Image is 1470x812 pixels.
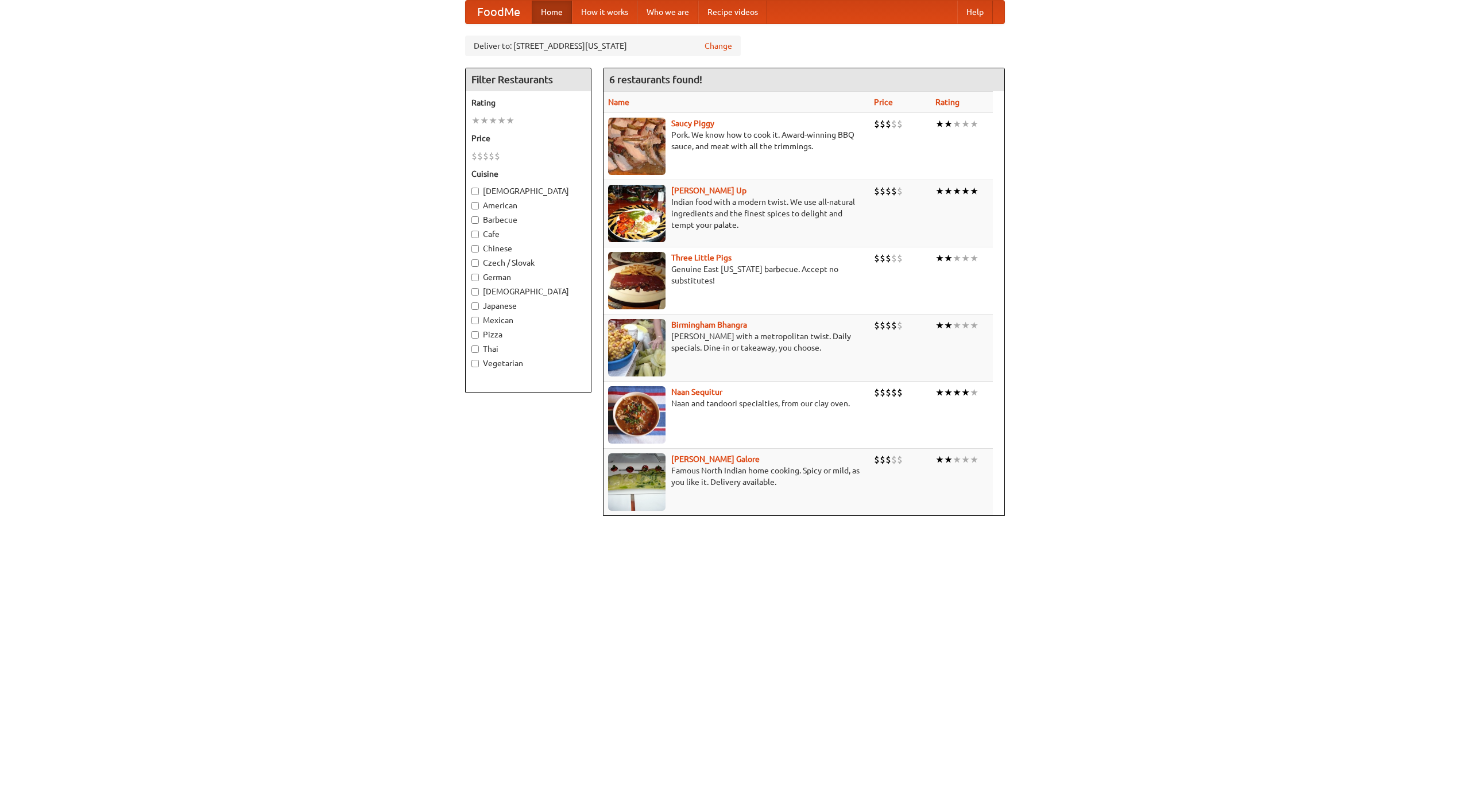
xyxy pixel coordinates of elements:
[953,185,961,197] li: ★
[935,98,960,107] a: Rating
[953,453,961,466] li: ★
[880,185,885,197] li: $
[471,360,479,367] input: Vegetarian
[935,118,944,130] li: ★
[874,319,880,332] li: $
[970,118,978,130] li: ★
[471,300,585,312] label: Japanese
[608,331,865,353] p: [PERSON_NAME] with a metropolitan twist. Daily specials. Dine-in or takeaway, you choose.
[891,453,897,466] li: $
[506,114,514,127] li: ★
[935,185,944,197] li: ★
[466,68,591,91] h4: Filter Restaurants
[608,465,865,488] p: Famous North Indian home cooking. Spicy or mild, as you like it. Delivery available.
[608,319,666,376] img: bhangra.jpg
[471,245,479,252] input: Chinese
[961,319,970,332] li: ★
[471,259,479,267] input: Czech / Slovak
[885,252,891,265] li: $
[471,286,585,297] label: [DEMOGRAPHIC_DATA]
[961,386,970,399] li: ★
[532,1,572,24] a: Home
[483,150,489,162] li: $
[891,118,897,130] li: $
[471,202,479,209] input: American
[465,36,741,56] div: Deliver to: [STREET_ADDRESS][US_STATE]
[471,216,479,224] input: Barbecue
[935,453,944,466] li: ★
[970,185,978,197] li: ★
[944,118,953,130] li: ★
[944,185,953,197] li: ★
[471,228,585,240] label: Cafe
[608,196,865,231] p: Indian food with a modern twist. We use all-natural ingredients and the finest spices to delight ...
[608,98,629,107] a: Name
[874,118,880,130] li: $
[494,150,500,162] li: $
[880,118,885,130] li: $
[608,386,666,444] img: naansequitur.jpg
[608,398,865,409] p: Naan and tandoori specialties, from our clay oven.
[497,114,506,127] li: ★
[671,186,746,195] a: [PERSON_NAME] Up
[897,453,903,466] li: $
[477,150,483,162] li: $
[471,168,585,180] h5: Cuisine
[608,118,666,175] img: saucy.jpg
[471,214,585,226] label: Barbecue
[572,1,637,24] a: How it works
[885,319,891,332] li: $
[608,185,666,242] img: curryup.jpg
[944,453,953,466] li: ★
[471,331,479,339] input: Pizza
[944,252,953,265] li: ★
[671,454,760,464] a: [PERSON_NAME] Galore
[671,320,747,329] a: Birmingham Bhangra
[891,319,897,332] li: $
[471,317,479,324] input: Mexican
[471,200,585,211] label: American
[885,118,891,130] li: $
[953,118,961,130] li: ★
[698,1,767,24] a: Recipe videos
[953,319,961,332] li: ★
[897,185,903,197] li: $
[970,386,978,399] li: ★
[471,329,585,340] label: Pizza
[874,386,880,399] li: $
[935,319,944,332] li: ★
[961,118,970,130] li: ★
[944,386,953,399] li: ★
[471,185,585,197] label: [DEMOGRAPHIC_DATA]
[874,98,893,107] a: Price
[897,319,903,332] li: $
[471,257,585,269] label: Czech / Slovak
[885,386,891,399] li: $
[671,253,732,262] a: Three Little Pigs
[471,288,479,296] input: [DEMOGRAPHIC_DATA]
[970,453,978,466] li: ★
[935,252,944,265] li: ★
[880,319,885,332] li: $
[471,302,479,310] input: Japanese
[885,185,891,197] li: $
[466,1,532,24] a: FoodMe
[471,97,585,108] h5: Rating
[608,129,865,152] p: Pork. We know how to cook it. Award-winning BBQ sauce, and meat with all the trimmings.
[961,185,970,197] li: ★
[471,271,585,283] label: German
[471,231,479,238] input: Cafe
[471,343,585,355] label: Thai
[953,252,961,265] li: ★
[874,252,880,265] li: $
[471,345,479,353] input: Thai
[891,185,897,197] li: $
[471,114,480,127] li: ★
[471,150,477,162] li: $
[671,119,714,128] a: Saucy Piggy
[961,453,970,466] li: ★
